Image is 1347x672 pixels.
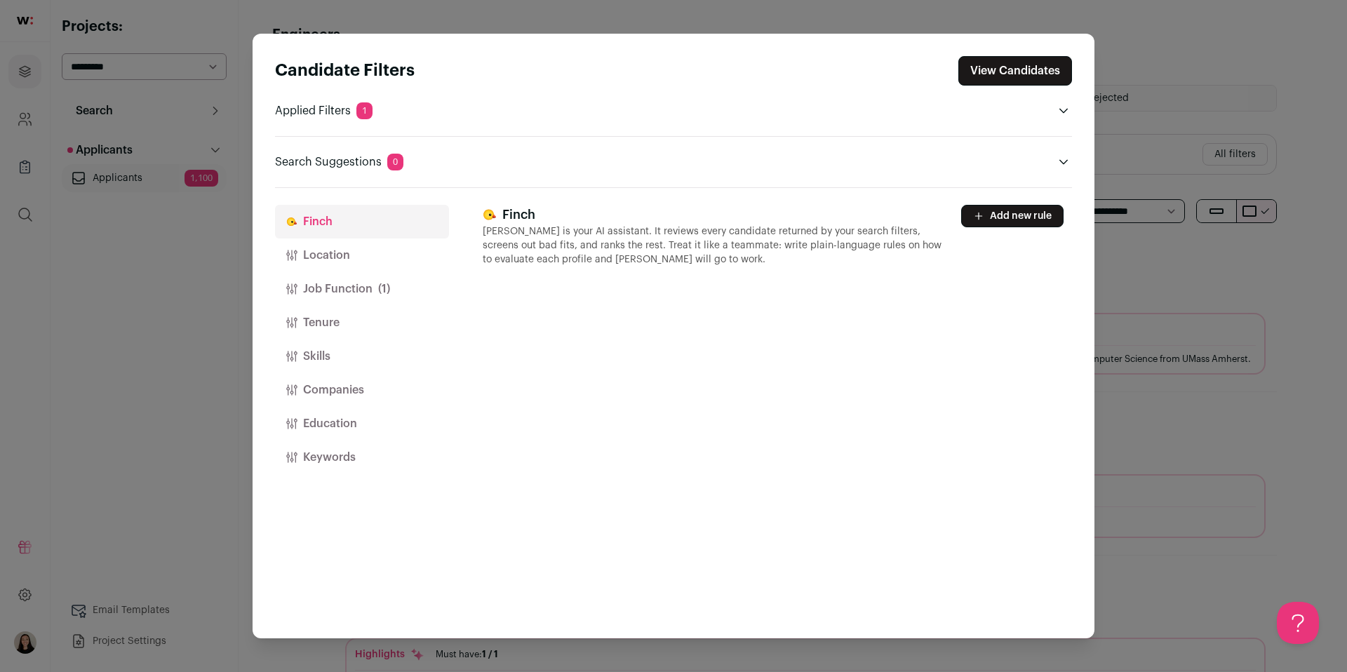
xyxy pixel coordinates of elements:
[275,373,449,407] button: Companies
[275,340,449,373] button: Skills
[958,56,1072,86] button: Close search preferences
[275,407,449,441] button: Education
[483,224,944,267] p: [PERSON_NAME] is your AI assistant. It reviews every candidate returned by your search filters, s...
[275,441,449,474] button: Keywords
[275,102,373,119] p: Applied Filters
[275,62,415,79] strong: Candidate Filters
[275,154,403,170] p: Search Suggestions
[387,154,403,170] span: 0
[961,205,1064,227] button: Add new rule
[275,272,449,306] button: Job Function(1)
[1277,602,1319,644] iframe: Help Scout Beacon - Open
[275,306,449,340] button: Tenure
[378,281,390,297] span: (1)
[483,205,944,224] h3: Finch
[275,205,449,238] button: Finch
[275,238,449,272] button: Location
[1055,102,1072,119] button: Open applied filters
[356,102,373,119] span: 1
